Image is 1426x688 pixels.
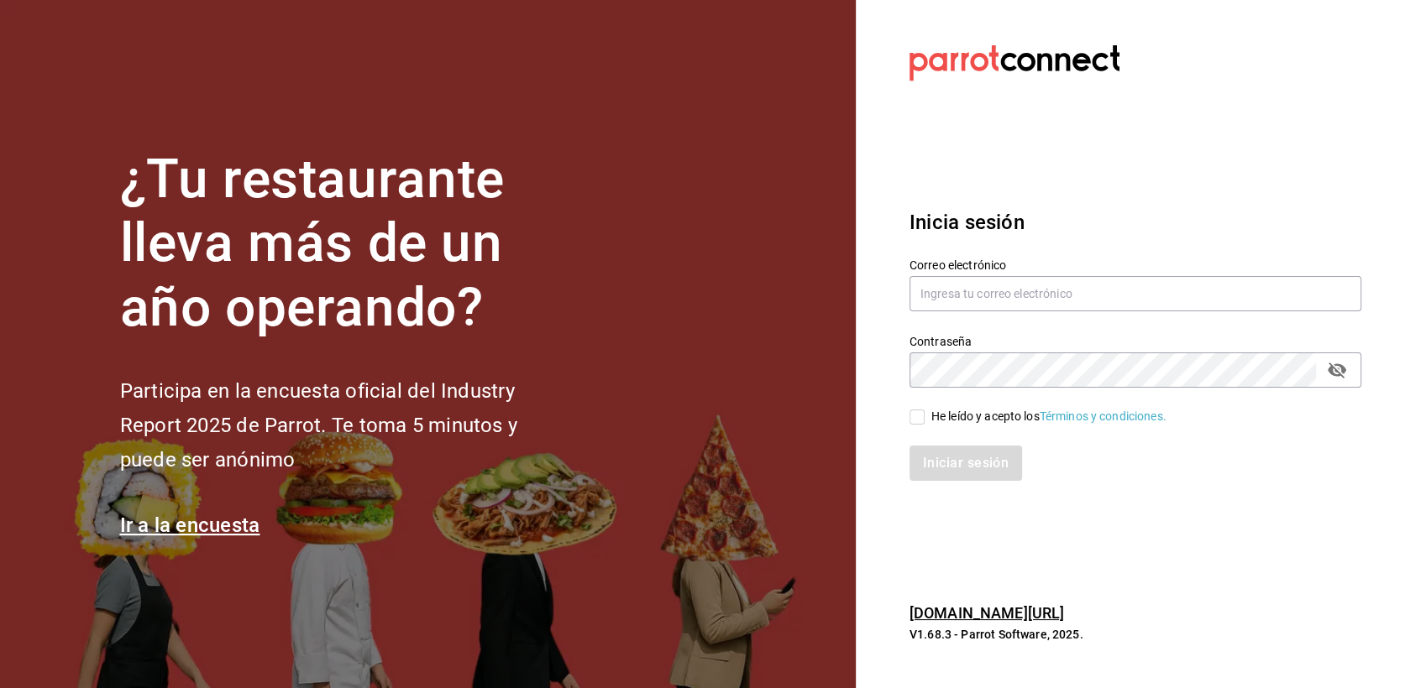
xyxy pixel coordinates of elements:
[1040,409,1166,423] a: Términos y condiciones.
[910,258,1361,270] label: Correo electrónico
[910,276,1361,311] input: Ingresa tu correo electrónico
[910,207,1361,237] h3: Inicia sesión
[120,374,574,477] h2: Participa en la encuesta oficial del Industry Report 2025 de Parrot. Te toma 5 minutos y puede se...
[910,604,1064,622] a: [DOMAIN_NAME][URL]
[120,148,574,341] h1: ¿Tu restaurante lleva más de un año operando?
[931,408,1166,425] div: He leído y acepto los
[910,335,1361,347] label: Contraseña
[1323,356,1351,384] button: passwordField
[910,626,1361,643] p: V1.68.3 - Parrot Software, 2025.
[120,513,260,537] a: Ir a la encuesta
